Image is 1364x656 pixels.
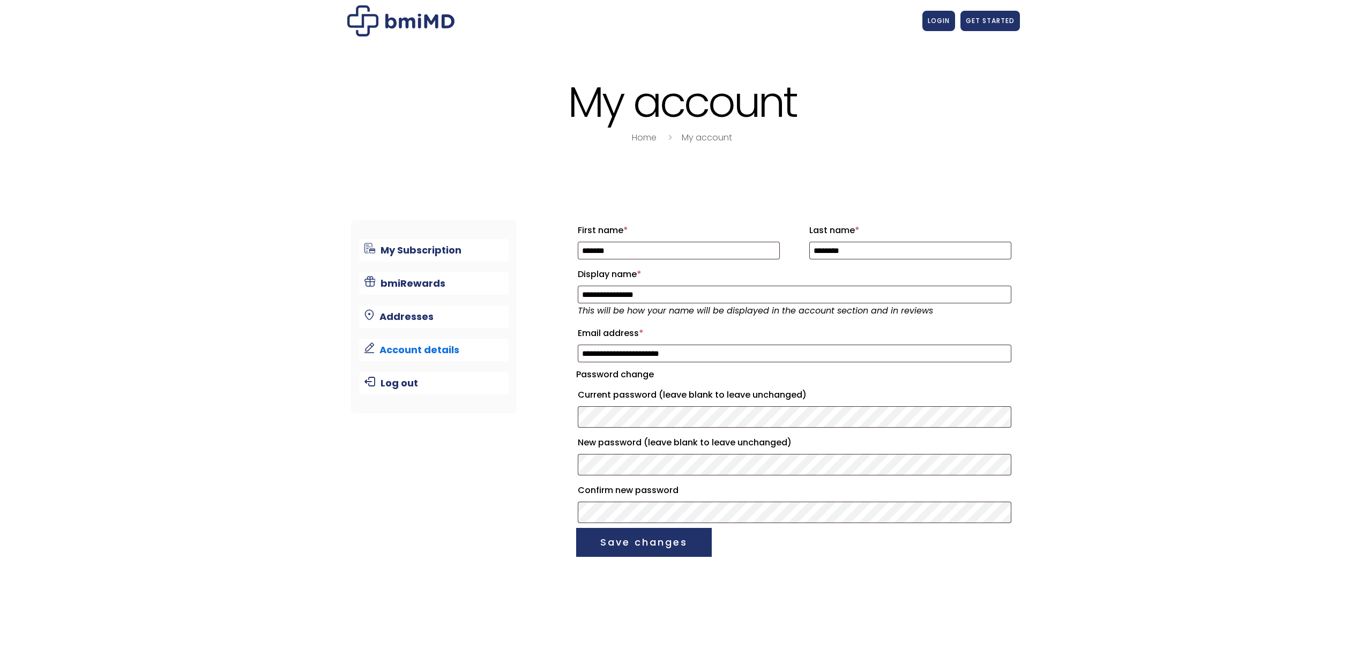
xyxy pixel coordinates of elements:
a: My account [682,131,732,144]
label: Display name [578,266,1011,283]
span: GET STARTED [966,16,1015,25]
label: First name [578,222,780,239]
a: Addresses [359,305,509,328]
a: bmiRewards [359,272,509,295]
span: LOGIN [928,16,950,25]
label: Email address [578,325,1011,342]
a: Log out [359,372,509,394]
img: My account [347,5,454,36]
legend: Password change [576,367,654,382]
h1: My account [345,79,1020,125]
a: Account details [359,339,509,361]
label: Last name [809,222,1011,239]
label: Current password (leave blank to leave unchanged) [578,386,1011,404]
i: breadcrumbs separator [664,131,676,144]
a: LOGIN [922,11,955,31]
nav: Account pages [351,220,517,413]
a: My Subscription [359,239,509,262]
label: New password (leave blank to leave unchanged) [578,434,1011,451]
label: Confirm new password [578,482,1011,499]
a: GET STARTED [960,11,1020,31]
em: This will be how your name will be displayed in the account section and in reviews [578,304,933,317]
a: Home [632,131,657,144]
button: Save changes [576,528,712,557]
